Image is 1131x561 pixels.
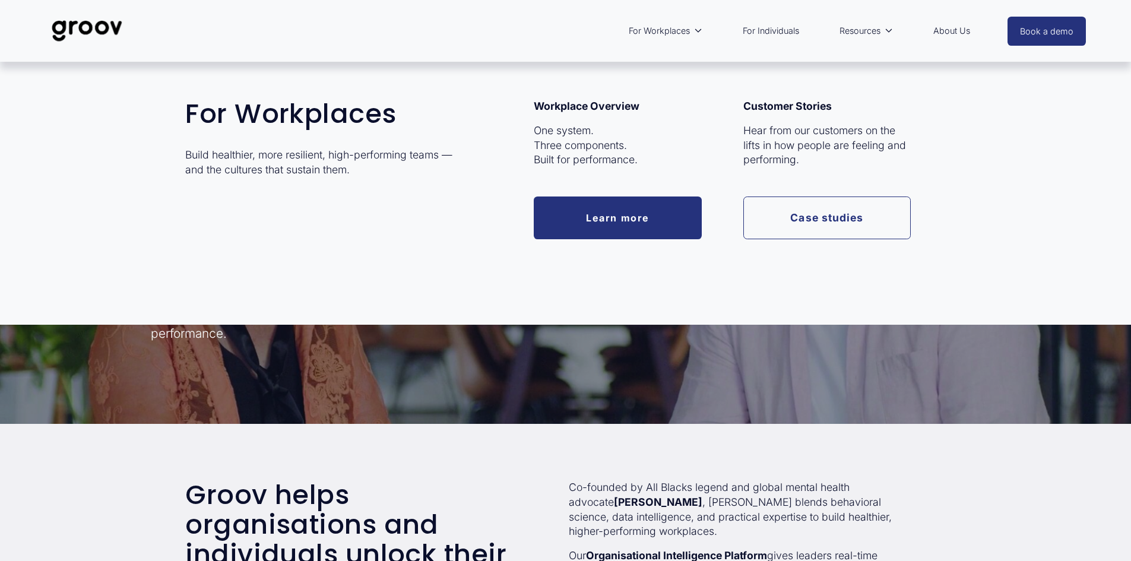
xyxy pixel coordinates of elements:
a: About Us [927,17,976,45]
p: Build healthier, more resilient, high-performing teams — and the cultures that sustain them. [185,148,458,177]
a: Learn more [534,196,702,239]
a: Case studies [743,196,911,239]
strong: Customer Stories [743,100,832,112]
span: Resources [839,23,880,39]
p: One system. Three components. Built for performance. [534,123,702,167]
a: Book a demo [1008,17,1086,46]
a: For Individuals [737,17,805,45]
p: Hear from our customers on the lifts in how people are feeling and performing. [743,123,911,167]
img: Groov | Unlock Human Potential at Work and in Life [45,11,129,50]
a: folder dropdown [834,17,899,45]
strong: Workplace Overview [534,100,639,112]
h2: For Workplaces [185,99,458,129]
a: folder dropdown [623,17,709,45]
span: For Workplaces [629,23,690,39]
